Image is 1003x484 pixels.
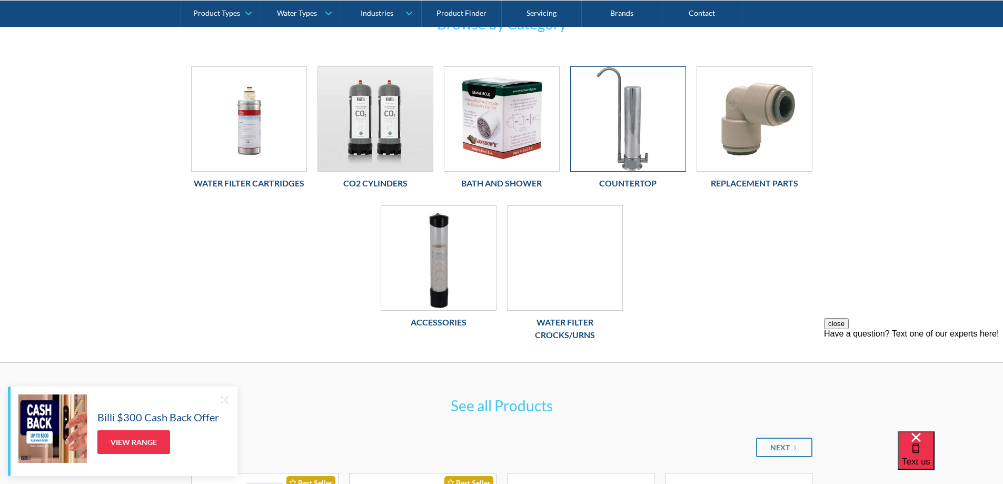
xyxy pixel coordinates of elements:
div: Next [770,442,790,453]
iframe: podium webchat widget prompt [824,318,1003,445]
a: Co2 CylindersCo2 Cylinders [317,66,433,195]
img: Billi $300 Cash Back Offer [18,394,87,463]
a: Water Filter Crocks/UrnsWater Filter Crocks/Urns [507,205,623,347]
a: AccessoriesAccessories [381,205,496,334]
img: Water Filter Cartridges [192,67,306,171]
a: Replacement PartsReplacement Parts [697,66,812,195]
a: Water Filter CartridgesWater Filter Cartridges [191,66,307,195]
h3: See all Products [296,394,707,417]
img: Bath and Shower [444,67,559,171]
h5: Billi $300 Cash Back Offer [97,409,219,425]
img: Accessories [381,206,496,310]
div: Industries [361,8,393,17]
a: View Range [97,430,170,454]
img: Replacement Parts [697,67,812,171]
img: Countertop [571,67,686,171]
h6: Accessories [381,316,496,329]
h6: Replacement Parts [697,177,812,190]
h6: Water Filter Crocks/Urns [507,316,623,341]
img: Co2 Cylinders [318,67,433,171]
a: Bath and ShowerBath and Shower [444,66,560,195]
div: Water Types [277,8,317,17]
div: Product Types [193,8,240,17]
h6: Countertop [570,177,686,190]
h6: Water Filter Cartridges [191,177,307,190]
iframe: podium webchat widget bubble [898,431,1003,484]
a: CountertopCountertop [570,66,686,195]
h6: Bath and Shower [444,177,560,190]
h6: Co2 Cylinders [317,177,433,190]
a: Next Page [756,438,812,457]
div: List [191,438,812,457]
